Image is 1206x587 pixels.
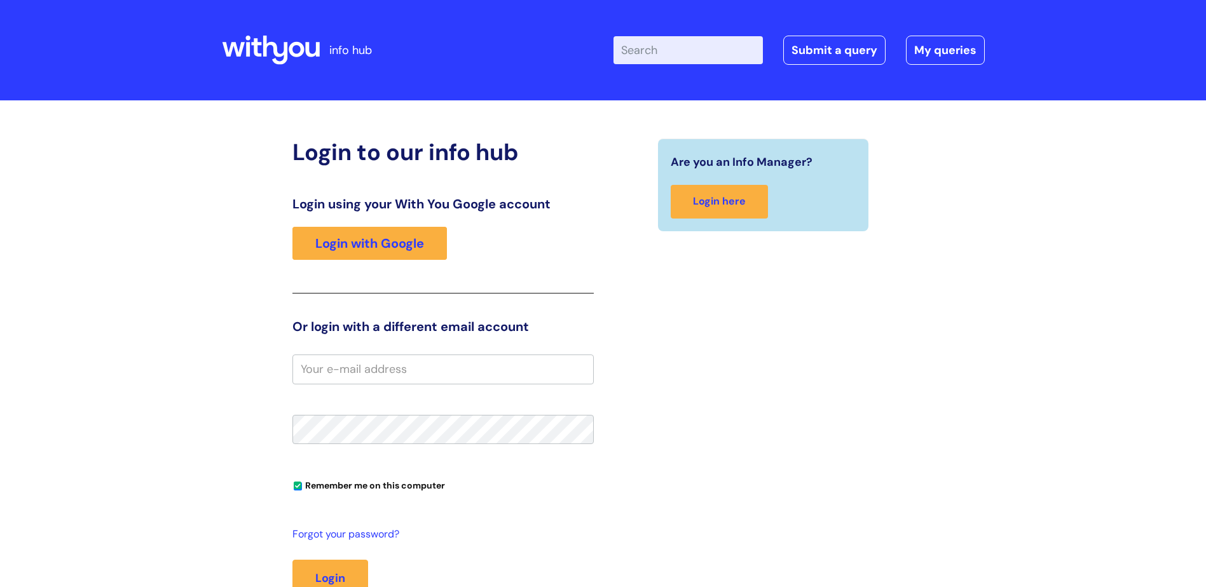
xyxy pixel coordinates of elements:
a: Login here [671,185,768,219]
h3: Or login with a different email account [292,319,594,334]
label: Remember me on this computer [292,477,445,491]
div: You can uncheck this option if you're logging in from a shared device [292,475,594,495]
h3: Login using your With You Google account [292,196,594,212]
span: Are you an Info Manager? [671,152,812,172]
p: info hub [329,40,372,60]
input: Search [613,36,763,64]
a: Forgot your password? [292,525,587,544]
a: Login with Google [292,227,447,260]
a: My queries [906,36,985,65]
input: Your e-mail address [292,354,594,384]
input: Remember me on this computer [294,482,302,490]
h2: Login to our info hub [292,138,594,166]
a: Submit a query [783,36,886,65]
